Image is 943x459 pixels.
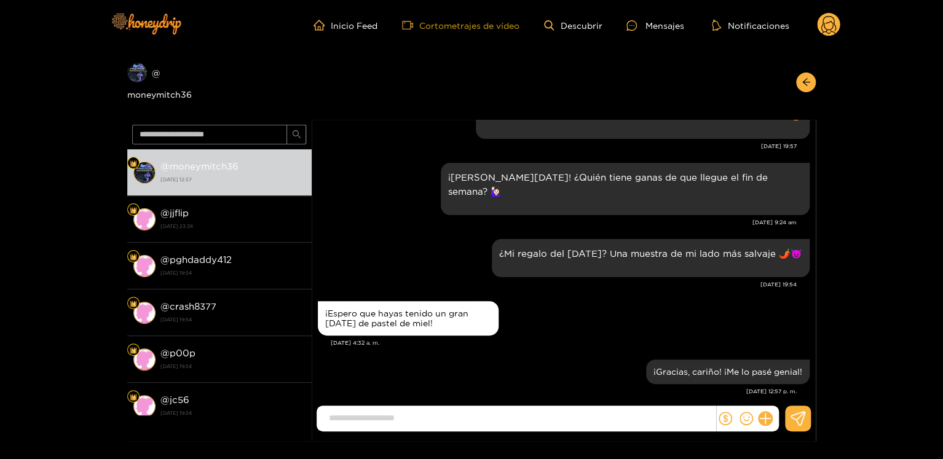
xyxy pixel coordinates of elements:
[441,163,810,215] div: 26 de septiembre, 9:24 am
[130,347,137,354] img: Nivel de ventilador
[653,367,802,376] font: ¡Gracias, cariño! ¡Me lo pasé genial!
[314,20,331,31] span: hogar
[133,348,156,371] img: conversación
[170,161,239,171] font: moneymitch36
[318,301,499,335] div: 27 de septiembre, 4:32 a. m.
[719,412,732,425] span: dólar
[492,239,810,277] div: 26 de septiembre, 19:54
[708,19,792,31] button: Notificaciones
[130,160,137,167] img: Nivel de ventilador
[170,254,232,265] font: pghdaddy412
[160,394,170,405] font: @
[130,300,137,307] img: Nivel de ventilador
[796,73,816,92] button: flecha izquierda
[130,393,137,401] img: Nivel de ventilador
[292,130,301,140] span: buscar
[499,248,802,259] font: ¿Mi regalo del [DATE]? Una muestra de mi lado más salvaje 🌶️😈
[160,208,189,218] font: @jjflip
[716,409,735,428] button: dólar
[160,348,170,358] font: @
[402,20,419,31] span: cámara de vídeo
[419,21,519,30] font: Cortometrajes de vídeo
[160,224,193,229] font: [DATE] 23:38
[752,219,797,226] font: [DATE] 9:24 am
[740,412,753,425] span: sonrisa
[160,174,306,185] strong: [DATE] 12:57
[160,410,192,415] font: [DATE] 19:54
[544,20,602,31] a: Descubrir
[170,301,216,312] font: crash8377
[646,359,810,384] div: 27 de septiembre, 12:57 p. m.
[645,21,684,30] font: Mensajes
[476,101,810,139] div: 25 de septiembre, 19:57
[746,388,797,394] font: [DATE] 12:57 p. m.
[802,77,811,88] span: flecha izquierda
[160,317,192,322] font: [DATE] 19:54
[127,90,192,99] font: moneymitch36
[133,208,156,230] img: conversación
[160,270,192,275] font: [DATE] 19:54
[448,172,768,197] font: ¡[PERSON_NAME][DATE]! ¿Quién tiene ganas de que llegue el fin de semana? 🙋🏻‍♀️
[160,161,170,171] font: @
[331,21,377,30] font: Inicio Feed
[130,253,137,261] img: Nivel de ventilador
[133,395,156,417] img: conversación
[133,255,156,277] img: conversación
[130,206,137,214] img: Nivel de ventilador
[331,340,379,346] font: [DATE] 4:32 a. m.
[133,162,156,184] img: conversación
[286,125,306,144] button: buscar
[152,68,160,77] font: @
[761,143,797,149] font: [DATE] 19:57
[760,281,797,288] font: [DATE] 19:54
[560,21,602,30] font: Descubrir
[160,301,170,312] font: @
[160,364,192,369] font: [DATE] 19:54
[133,302,156,324] img: conversación
[402,20,519,31] a: Cortometrajes de vídeo
[127,63,312,101] div: @moneymitch36
[170,348,195,358] font: p00p
[160,254,170,265] font: @
[325,308,468,328] font: ¡Espero que hayas tenido un gran [DATE] de pastel de miel!
[727,21,789,30] font: Notificaciones
[170,394,189,405] font: jc56
[314,20,377,31] a: Inicio Feed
